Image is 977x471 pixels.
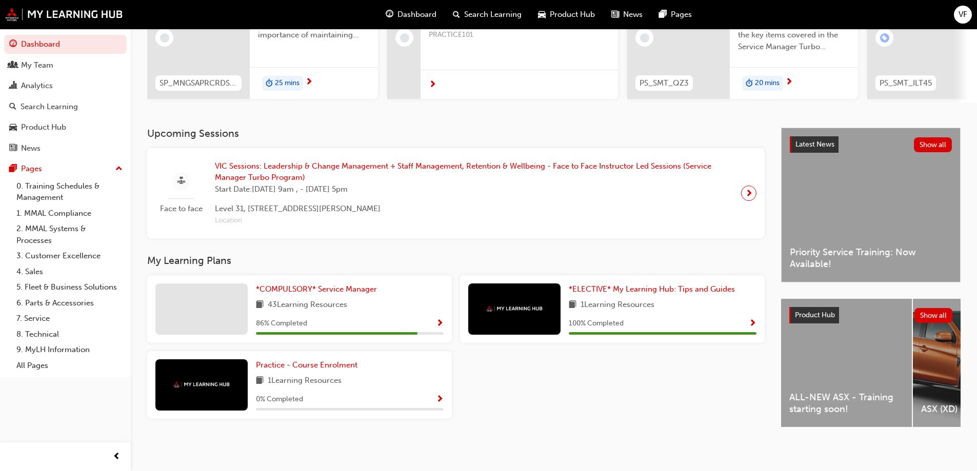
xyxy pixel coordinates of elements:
span: Dashboard [397,9,436,21]
span: learningRecordVerb_NONE-icon [400,33,409,43]
span: PS_SMT_QZ3 [640,77,689,89]
span: Location [215,215,733,227]
span: Show Progress [436,395,444,404]
span: guage-icon [9,40,17,49]
span: next-icon [745,186,753,200]
span: PS_SMT_ILT45 [880,77,932,89]
h3: Upcoming Sessions [147,128,765,139]
span: Start Date: [DATE] 9am , - [DATE] 5pm [215,183,733,195]
a: 6. Parts & Accessories [12,295,127,311]
span: *COMPULSORY* Service Manager [256,284,377,294]
a: 7. Service [12,311,127,326]
a: 2. MMAL Systems & Processes [12,221,127,248]
span: news-icon [611,8,619,21]
span: Product Hub [795,311,835,319]
span: Show Progress [749,319,756,329]
span: book-icon [256,299,264,312]
span: learningRecordVerb_ENROLL-icon [880,33,889,43]
span: 43 Learning Resources [268,299,347,312]
a: 5. Fleet & Business Solutions [12,279,127,295]
span: next-icon [785,78,793,87]
button: DashboardMy TeamAnalyticsSearch LearningProduct HubNews [4,33,127,159]
a: Product Hub [4,118,127,137]
a: Search Learning [4,97,127,116]
a: Latest NewsShow all [790,136,952,153]
button: Show Progress [436,317,444,330]
div: My Team [21,59,53,71]
span: SP_MNGSAPRCRDS_M1 [159,77,237,89]
span: Show Progress [436,319,444,329]
div: News [21,142,41,154]
span: 1 Learning Resources [268,375,342,387]
a: 1. MMAL Compliance [12,206,127,221]
span: pages-icon [9,165,17,174]
a: All Pages [12,358,127,374]
span: This quiz tests knowledge of the key items covered in the Service Manager Turbo Strategic Managem... [738,18,850,53]
span: Product Hub [550,9,595,21]
div: Analytics [21,80,53,92]
span: next-icon [305,78,313,87]
span: Practice - Course Enrolment [256,360,357,370]
span: search-icon [453,8,460,21]
a: Product HubShow all [789,307,952,323]
span: VF [959,9,967,21]
span: 20 mins [755,77,780,89]
span: learningRecordVerb_NONE-icon [160,33,169,43]
div: Product Hub [21,121,66,133]
a: pages-iconPages [651,4,700,25]
span: Priority Service Training: Now Available! [790,247,952,270]
a: ALL-NEW ASX - Training starting soon! [781,299,912,427]
span: 100 % Completed [569,318,624,330]
span: 0 % Completed [256,394,303,405]
span: next-icon [429,80,436,90]
span: car-icon [538,8,546,21]
span: 1 Learning Resources [581,299,654,312]
span: Face to face [155,203,207,215]
img: mmal [5,8,123,21]
span: Pages [671,9,692,21]
span: 25 mins [275,77,300,89]
span: PRACTICE101 [429,29,610,41]
span: search-icon [9,103,16,112]
a: car-iconProduct Hub [530,4,603,25]
span: News [623,9,643,21]
a: 9. MyLH Information [12,342,127,358]
button: Show all [914,137,952,152]
a: Practice - Course Enrolment [256,359,362,371]
span: car-icon [9,123,17,132]
span: prev-icon [113,450,121,463]
button: Show all [914,308,953,323]
a: news-iconNews [603,4,651,25]
button: VF [954,6,972,24]
a: 0. Training Schedules & Management [12,178,127,206]
span: book-icon [256,375,264,387]
a: Latest NewsShow allPriority Service Training: Now Available! [781,128,961,282]
span: sessionType_FACE_TO_FACE-icon [177,175,185,188]
a: Analytics [4,76,127,95]
a: My Team [4,56,127,75]
span: 86 % Completed [256,318,307,330]
span: chart-icon [9,81,17,91]
a: guage-iconDashboard [377,4,445,25]
a: 8. Technical [12,326,127,342]
button: Pages [4,159,127,178]
div: Pages [21,163,42,175]
h3: My Learning Plans [147,255,765,267]
a: 4. Sales [12,264,127,280]
span: book-icon [569,299,576,312]
span: Search Learning [464,9,522,21]
span: Level 31, [STREET_ADDRESS][PERSON_NAME] [215,203,733,215]
button: Show Progress [749,317,756,330]
div: Search Learning [21,101,78,113]
span: guage-icon [386,8,393,21]
span: up-icon [115,162,123,176]
span: learningRecordVerb_NONE-icon [640,33,649,43]
span: duration-icon [746,77,753,90]
button: Show Progress [436,393,444,406]
img: mmal [486,305,543,312]
span: people-icon [9,61,17,70]
a: *ELECTIVE* My Learning Hub: Tips and Guides [569,283,739,295]
a: News [4,139,127,158]
span: ALL-NEW ASX - Training starting soon! [789,392,904,415]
